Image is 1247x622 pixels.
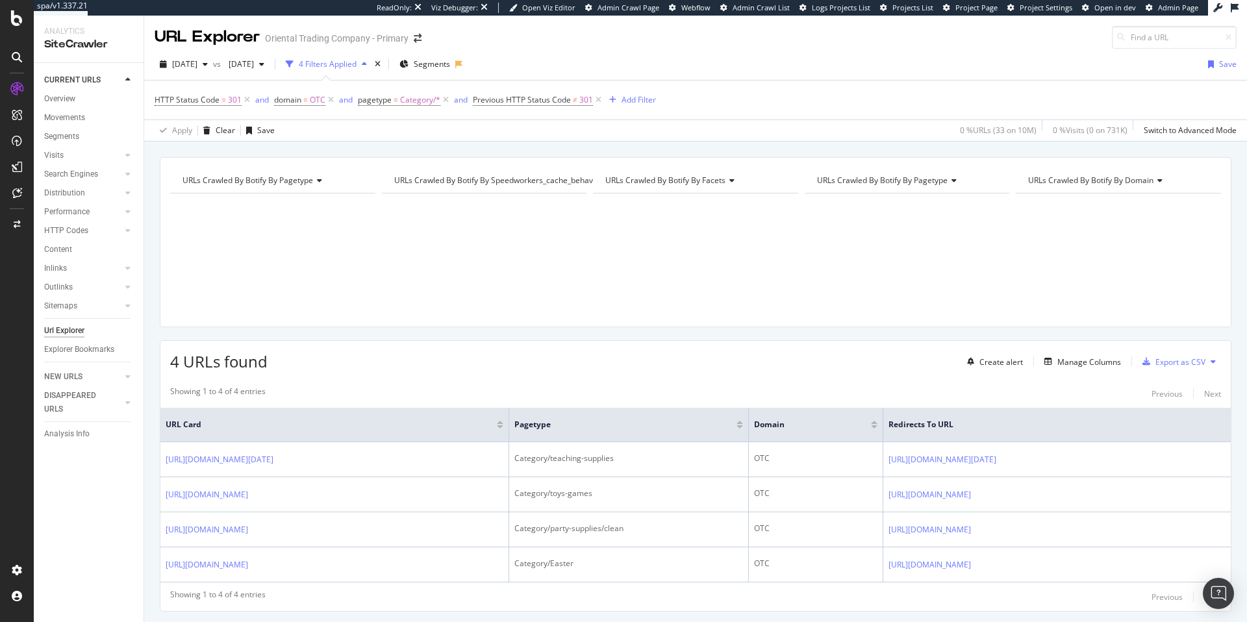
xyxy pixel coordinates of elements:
[274,94,301,105] span: domain
[880,3,933,13] a: Projects List
[888,488,971,501] a: [URL][DOMAIN_NAME]
[44,389,110,416] div: DISAPPEARED URLS
[979,356,1023,367] div: Create alert
[1152,589,1183,604] button: Previous
[44,92,134,106] a: Overview
[166,558,248,571] a: [URL][DOMAIN_NAME]
[605,175,725,186] span: URLs Crawled By Botify By facets
[170,351,268,372] span: 4 URLs found
[812,3,870,12] span: Logs Projects List
[44,243,72,256] div: Content
[888,558,971,571] a: [URL][DOMAIN_NAME]
[44,205,90,219] div: Performance
[155,26,260,48] div: URL Explorer
[579,91,593,109] span: 301
[44,427,134,441] a: Analysis Info
[754,488,877,499] div: OTC
[44,186,121,200] a: Distribution
[44,111,134,125] a: Movements
[414,34,422,43] div: arrow-right-arrow-left
[960,125,1037,136] div: 0 % URLs ( 33 on 10M )
[44,370,82,384] div: NEW URLS
[228,91,242,109] span: 301
[604,92,656,108] button: Add Filter
[1139,120,1237,141] button: Switch to Advanced Mode
[44,299,121,313] a: Sitemaps
[180,170,364,191] h4: URLs Crawled By Botify By pagetype
[1144,125,1237,136] div: Switch to Advanced Mode
[1152,386,1183,401] button: Previous
[358,94,392,105] span: pagetype
[431,3,478,13] div: Viz Debugger:
[1158,3,1198,12] span: Admin Page
[473,94,571,105] span: Previous HTTP Status Code
[44,168,121,181] a: Search Engines
[44,243,134,256] a: Content
[339,93,353,106] button: and
[223,58,254,69] span: 2025 May. 30th
[1137,351,1205,372] button: Export as CSV
[514,419,716,430] span: pagetype
[1204,388,1221,399] div: Next
[155,94,220,105] span: HTTP Status Code
[44,205,121,219] a: Performance
[1152,388,1183,399] div: Previous
[265,32,409,45] div: Oriental Trading Company - Primary
[155,54,213,75] button: [DATE]
[257,125,275,136] div: Save
[44,130,79,143] div: Segments
[44,73,101,87] div: CURRENT URLS
[241,120,275,141] button: Save
[44,389,121,416] a: DISAPPEARED URLS
[394,54,455,75] button: Segments
[255,93,269,106] button: and
[955,3,998,12] span: Project Page
[1082,3,1136,13] a: Open in dev
[754,453,877,464] div: OTC
[514,453,742,464] div: Category/teaching-supplies
[522,3,575,12] span: Open Viz Editor
[310,91,325,109] span: OTC
[1219,58,1237,69] div: Save
[44,280,73,294] div: Outlinks
[216,125,235,136] div: Clear
[44,299,77,313] div: Sitemaps
[1028,175,1153,186] span: URLs Crawled By Botify By domain
[281,54,372,75] button: 4 Filters Applied
[44,262,121,275] a: Inlinks
[44,427,90,441] div: Analysis Info
[44,262,67,275] div: Inlinks
[733,3,790,12] span: Admin Crawl List
[44,224,121,238] a: HTTP Codes
[377,3,412,13] div: ReadOnly:
[514,523,742,534] div: Category/party-supplies/clean
[1204,386,1221,401] button: Next
[1053,125,1127,136] div: 0 % Visits ( 0 on 731K )
[1039,354,1121,369] button: Manage Columns
[166,419,494,430] span: URL Card
[44,324,134,338] a: Url Explorer
[1203,578,1234,609] div: Open Intercom Messenger
[170,386,266,401] div: Showing 1 to 4 of 4 entries
[303,94,308,105] span: =
[198,120,235,141] button: Clear
[221,94,226,105] span: =
[454,93,468,106] button: and
[573,94,577,105] span: ≠
[372,58,383,71] div: times
[44,37,133,52] div: SiteCrawler
[1155,356,1205,367] div: Export as CSV
[339,94,353,105] div: and
[170,589,266,604] div: Showing 1 to 4 of 4 entries
[44,73,121,87] a: CURRENT URLS
[892,3,933,12] span: Projects List
[172,58,197,69] span: 2025 Jul. 25th
[213,58,223,69] span: vs
[681,3,711,12] span: Webflow
[1094,3,1136,12] span: Open in dev
[817,175,948,186] span: URLs Crawled By Botify By pagetype
[44,324,84,338] div: Url Explorer
[598,3,659,12] span: Admin Crawl Page
[414,58,450,69] span: Segments
[44,130,134,143] a: Segments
